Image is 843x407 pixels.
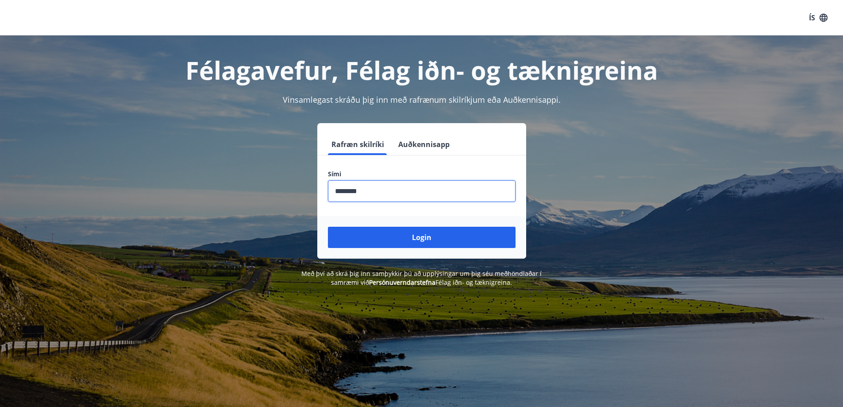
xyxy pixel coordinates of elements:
[804,10,832,26] button: ÍS
[328,170,516,178] label: Sími
[114,53,730,87] h1: Félagavefur, Félag iðn- og tæknigreina
[369,278,435,287] a: Persónuverndarstefna
[328,134,388,155] button: Rafræn skilríki
[283,94,561,105] span: Vinsamlegast skráðu þig inn með rafrænum skilríkjum eða Auðkennisappi.
[301,269,542,287] span: Með því að skrá þig inn samþykkir þú að upplýsingar um þig séu meðhöndlaðar í samræmi við Félag i...
[328,227,516,248] button: Login
[395,134,453,155] button: Auðkennisapp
